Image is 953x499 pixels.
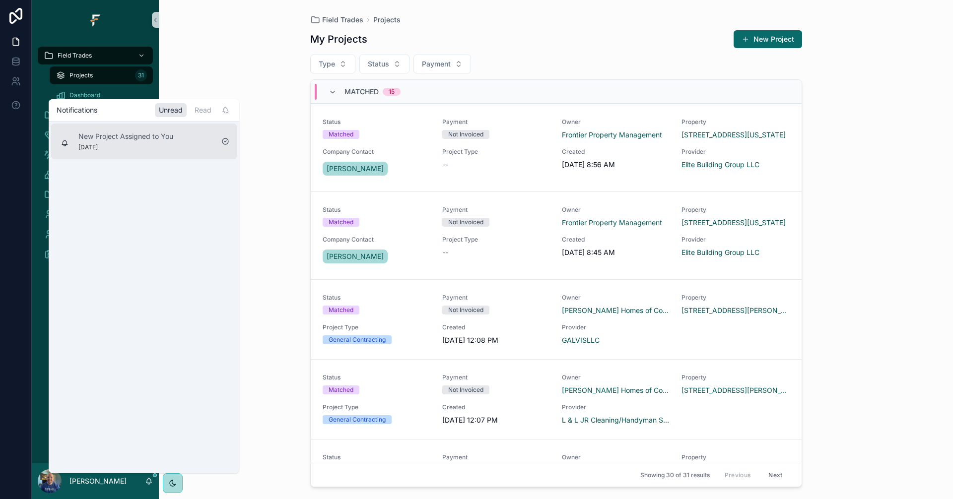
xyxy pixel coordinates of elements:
[311,279,802,359] a: StatusMatchedPaymentNot InvoicedOwner[PERSON_NAME] Homes of ColumbiaProperty[STREET_ADDRESS][PERS...
[329,218,353,227] div: Matched
[448,306,483,314] div: Not Invoiced
[442,323,550,331] span: Created
[562,218,662,228] a: Frontier Property Management
[681,218,786,228] a: [STREET_ADDRESS][US_STATE]
[38,146,153,164] a: Owners17
[191,103,215,117] div: Read
[38,186,153,203] a: Admin
[329,335,386,344] div: General Contracting
[69,476,127,486] p: [PERSON_NAME]
[329,385,353,394] div: Matched
[323,236,430,244] span: Company Contact
[327,251,384,261] span: [PERSON_NAME]
[448,385,483,394] div: Not Invoiced
[640,471,710,479] span: Showing 30 of 31 results
[359,55,409,73] button: Select Button
[310,32,367,46] h1: My Projects
[323,148,430,156] span: Company Contact
[323,374,430,381] span: Status
[562,403,670,411] span: Provider
[562,385,670,395] a: [PERSON_NAME] Homes of Columbia
[69,71,93,79] span: Projects
[422,59,451,69] span: Payment
[442,415,550,425] span: [DATE] 12:07 PM
[562,160,670,170] span: [DATE] 8:56 AM
[562,206,670,214] span: Owner
[734,30,802,48] a: New Project
[681,130,786,140] a: [STREET_ADDRESS][US_STATE]
[442,294,550,302] span: Payment
[448,130,483,139] div: Not Invoiced
[38,245,153,263] a: Rate Card
[78,143,98,151] p: [DATE]
[681,306,789,315] a: [STREET_ADDRESS][PERSON_NAME][US_STATE]
[562,118,670,126] span: Owner
[323,206,430,214] span: Status
[323,453,430,461] span: Status
[155,103,187,117] div: Unread
[38,166,153,184] a: Properties37
[311,191,802,279] a: StatusMatchedPaymentNot InvoicedOwnerFrontier Property ManagementProperty[STREET_ADDRESS][US_STAT...
[310,55,355,73] button: Select Button
[681,118,789,126] span: Property
[442,236,550,244] span: Project Type
[562,306,670,315] a: [PERSON_NAME] Homes of Columbia
[323,249,388,263] a: [PERSON_NAME]
[448,218,483,227] div: Not Invoiced
[562,335,600,345] span: GALVISLLC
[681,294,789,302] span: Property
[322,15,363,25] span: Field Trades
[57,105,97,115] h1: Notifications
[681,248,759,257] a: Elite Building Group LLC
[327,164,384,174] span: [PERSON_NAME]
[373,15,401,25] a: Projects
[562,236,670,244] span: Created
[442,403,550,411] span: Created
[442,374,550,381] span: Payment
[681,385,789,395] a: [STREET_ADDRESS][PERSON_NAME][US_STATE]
[38,205,153,223] a: My Profile
[562,415,670,425] a: L & L JR Cleaning/Handyman Services LLC
[562,323,670,331] span: Provider
[442,335,550,345] span: [DATE] 12:08 PM
[323,118,430,126] span: Status
[562,294,670,302] span: Owner
[323,294,430,302] span: Status
[681,148,789,156] span: Provider
[413,55,471,73] button: Select Button
[562,248,670,257] span: [DATE] 8:45 AM
[562,374,670,381] span: Owner
[329,130,353,139] div: Matched
[323,323,430,331] span: Project Type
[442,206,550,214] span: Payment
[38,47,153,64] a: Field Trades
[311,359,802,439] a: StatusMatchedPaymentNot InvoicedOwner[PERSON_NAME] Homes of ColumbiaProperty[STREET_ADDRESS][PERS...
[135,69,147,81] div: 31
[50,66,153,84] a: Projects31
[38,126,153,144] a: Providers20
[442,160,448,170] span: --
[32,40,159,276] div: scrollable content
[681,374,789,381] span: Property
[562,453,670,461] span: Owner
[681,236,789,244] span: Provider
[562,130,662,140] a: Frontier Property Management
[319,59,335,69] span: Type
[310,15,363,25] a: Field Trades
[389,88,395,96] div: 15
[442,453,550,461] span: Payment
[344,87,379,97] span: Matched
[761,467,789,483] button: Next
[681,160,759,170] a: Elite Building Group LLC
[442,148,550,156] span: Project Type
[323,162,388,176] a: [PERSON_NAME]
